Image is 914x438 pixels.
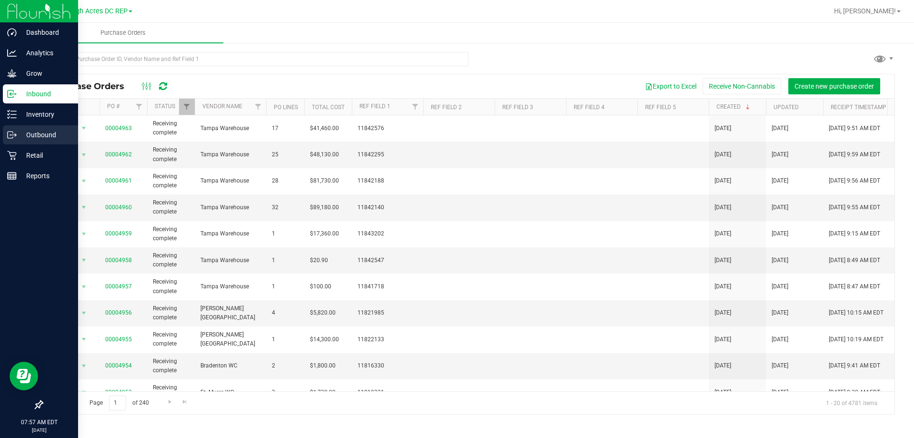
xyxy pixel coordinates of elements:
a: 00004953 [105,389,132,396]
span: 11842140 [358,203,417,212]
span: select [78,122,90,135]
span: 17 [272,124,298,133]
span: Tampa Warehouse [200,203,260,212]
inline-svg: Inventory [7,110,17,119]
a: Ref Field 3 [502,104,533,111]
span: 11842576 [358,124,417,133]
span: $41,460.00 [310,124,339,133]
span: [DATE] 10:15 AM EDT [829,308,884,317]
span: [DATE] 8:49 AM EDT [829,256,880,265]
span: $20.90 [310,256,328,265]
a: Receipt Timestamp [831,104,886,111]
span: [DATE] [715,361,731,370]
a: Status [155,103,175,110]
a: 00004959 [105,230,132,237]
a: Total Cost [312,104,345,111]
span: [PERSON_NAME][GEOGRAPHIC_DATA] [200,330,260,348]
span: [DATE] [772,282,788,291]
inline-svg: Dashboard [7,28,17,37]
span: 32 [272,203,298,212]
span: Tampa Warehouse [200,176,260,185]
span: Receiving complete [153,251,189,269]
span: [DATE] 9:15 AM EDT [829,229,880,238]
p: Dashboard [17,27,74,38]
span: [DATE] [715,282,731,291]
span: Ft. Myers WC [200,388,260,397]
span: [DATE] [715,308,731,317]
input: 1 [109,396,126,410]
span: [DATE] [772,176,788,185]
span: $100.00 [310,282,331,291]
span: 1 [272,282,298,291]
span: [DATE] 9:55 AM EDT [829,203,880,212]
span: $1,800.00 [310,361,336,370]
span: 11842547 [358,256,417,265]
p: Outbound [17,129,74,141]
p: Inbound [17,88,74,100]
span: [DATE] [715,203,731,212]
span: 4 [272,308,298,317]
inline-svg: Analytics [7,48,17,58]
span: Create new purchase order [795,82,874,90]
span: Receiving complete [153,172,189,190]
span: 11816330 [358,361,417,370]
p: Inventory [17,109,74,120]
span: [DATE] [715,124,731,133]
p: Reports [17,170,74,182]
span: [DATE] [715,388,731,397]
input: Search Purchase Order ID, Vendor Name and Ref Field 1 [42,52,468,66]
inline-svg: Grow [7,69,17,78]
span: $14,300.00 [310,335,339,344]
span: [DATE] 8:47 AM EDT [829,282,880,291]
span: Purchase Orders [88,29,159,37]
span: Hi, [PERSON_NAME]! [834,7,896,15]
span: select [78,174,90,188]
span: 28 [272,176,298,185]
span: select [78,227,90,241]
span: [DATE] 9:56 AM EDT [829,176,880,185]
span: Lehigh Acres DC REP [62,7,128,15]
a: Updated [774,104,799,111]
span: 1 [272,335,298,344]
a: PO # [107,103,119,110]
inline-svg: Retail [7,151,17,160]
span: [DATE] [715,229,731,238]
span: [DATE] [772,256,788,265]
inline-svg: Reports [7,171,17,181]
a: Ref Field 2 [431,104,462,111]
span: [DATE] [772,124,788,133]
span: select [78,201,90,214]
a: Ref Field 5 [645,104,676,111]
span: Receiving complete [153,119,189,137]
p: Analytics [17,47,74,59]
span: Page of 240 [81,396,157,410]
span: Purchase Orders [50,81,134,92]
span: 3 [272,388,298,397]
a: 00004958 [105,257,132,264]
span: 11821985 [358,308,417,317]
span: 11843202 [358,229,417,238]
span: 1 - 20 of 4781 items [818,396,885,410]
a: 00004954 [105,362,132,369]
button: Create new purchase order [788,78,880,94]
inline-svg: Inbound [7,89,17,99]
span: [DATE] 9:59 AM EDT [829,150,880,159]
span: select [78,333,90,346]
span: [DATE] 9:30 AM EDT [829,388,880,397]
span: 11842188 [358,176,417,185]
span: Receiving complete [153,225,189,243]
span: $89,180.00 [310,203,339,212]
span: select [78,359,90,373]
p: Grow [17,68,74,79]
span: select [78,254,90,267]
span: Receiving complete [153,198,189,216]
span: Receiving complete [153,383,189,401]
span: $81,730.00 [310,176,339,185]
span: [DATE] [772,308,788,317]
span: Tampa Warehouse [200,282,260,291]
p: [DATE] [4,427,74,434]
span: [DATE] [715,150,731,159]
span: [DATE] [715,176,731,185]
span: [DATE] 9:41 AM EDT [829,361,880,370]
span: Receiving complete [153,330,189,348]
